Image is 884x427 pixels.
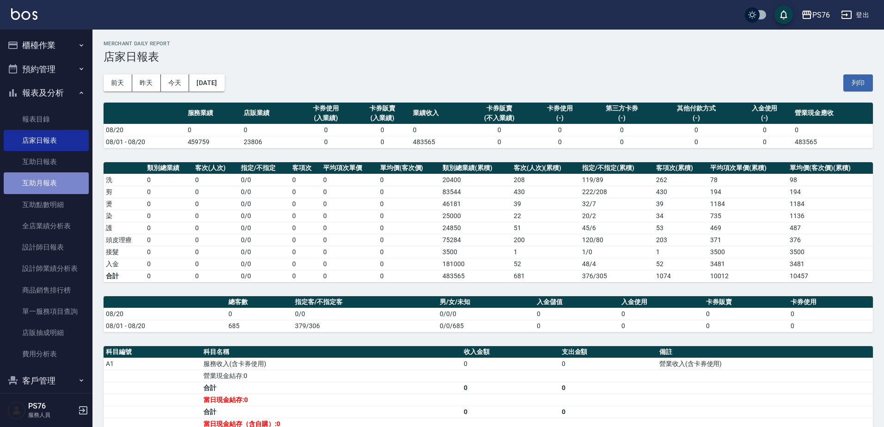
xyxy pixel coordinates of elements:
td: 營業收入(含卡券使用) [657,358,873,370]
th: 客項次(累積) [654,162,708,174]
td: 08/01 - 08/20 [104,320,226,332]
div: (入業績) [356,113,408,123]
div: (-) [739,113,791,123]
td: 1 / 0 [580,246,654,258]
th: 指定客/不指定客 [293,296,437,308]
td: 46181 [440,198,511,210]
th: 服務業績 [185,103,242,124]
td: 1184 [787,198,873,210]
td: 222 / 208 [580,186,654,198]
td: 0 [559,406,657,418]
th: 總客數 [226,296,293,308]
td: A1 [104,358,201,370]
td: 22 [511,210,580,222]
td: 3481 [787,258,873,270]
div: (-) [534,113,586,123]
td: 0 [193,270,239,282]
td: 39 [511,198,580,210]
td: 0 [461,406,559,418]
td: 0 [411,124,467,136]
td: 0 [378,186,440,198]
button: 商品管理 [4,392,89,416]
th: 支出金額 [559,346,657,358]
td: 0 [226,308,293,320]
td: 0 [145,246,193,258]
th: 指定/不指定 [239,162,290,174]
td: 39 [654,198,708,210]
td: 78 [708,174,787,186]
div: (入業績) [300,113,352,123]
td: 1136 [787,210,873,222]
td: 262 [654,174,708,186]
div: (-) [658,113,734,123]
td: 0 [619,308,704,320]
td: 合計 [201,406,461,418]
td: 0 [588,136,657,148]
td: 34 [654,210,708,222]
a: 商品銷售排行榜 [4,280,89,301]
a: 報表目錄 [4,109,89,130]
img: Logo [11,8,37,20]
th: 客項次 [290,162,321,174]
td: 48 / 4 [580,258,654,270]
td: 0 [193,198,239,210]
td: 0 [145,222,193,234]
td: 0 [467,136,532,148]
div: PS76 [812,9,830,21]
td: 0 [321,246,377,258]
td: 0 [461,382,559,394]
button: 報表及分析 [4,81,89,105]
td: 0 [588,124,657,136]
td: 0 [704,320,788,332]
td: 0 [193,210,239,222]
button: 今天 [161,74,190,91]
th: 男/女/未知 [437,296,534,308]
h5: PS76 [28,402,75,411]
td: 洗 [104,174,145,186]
td: 0 [378,234,440,246]
td: 1 [511,246,580,258]
td: 0 [559,358,657,370]
th: 收入金額 [461,346,559,358]
td: 0 [145,210,193,222]
td: 0 [193,234,239,246]
td: 0 / 0 [239,234,290,246]
th: 平均項次單價(累積) [708,162,787,174]
td: 483565 [440,270,511,282]
td: 0 [145,270,193,282]
button: PS76 [798,6,834,24]
td: 0 [378,270,440,282]
a: 單一服務項目查詢 [4,301,89,322]
td: 0 [145,258,193,270]
td: 0 [378,198,440,210]
td: 371 [708,234,787,246]
th: 卡券販賣 [704,296,788,308]
td: 120 / 80 [580,234,654,246]
th: 類別總業績(累積) [440,162,511,174]
td: 08/20 [104,124,185,136]
td: 0 [145,234,193,246]
td: 0 [619,320,704,332]
td: 194 [787,186,873,198]
div: 入金使用 [739,104,791,113]
td: 3500 [787,246,873,258]
td: 119 / 89 [580,174,654,186]
td: 10012 [708,270,787,282]
a: 費用分析表 [4,343,89,365]
td: 0 [193,246,239,258]
td: 0/0/0 [437,308,534,320]
a: 全店業績分析表 [4,215,89,237]
td: 23806 [241,136,298,148]
td: 1074 [654,270,708,282]
td: 0 / 0 [239,198,290,210]
td: 0/0/685 [437,320,534,332]
div: 卡券販賣 [356,104,408,113]
div: 卡券使用 [534,104,586,113]
td: 0 [290,246,321,258]
td: 當日現金結存:0 [201,394,461,406]
td: 430 [654,186,708,198]
td: 24850 [440,222,511,234]
td: 0 [532,124,588,136]
td: 0 [321,258,377,270]
th: 入金使用 [619,296,704,308]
